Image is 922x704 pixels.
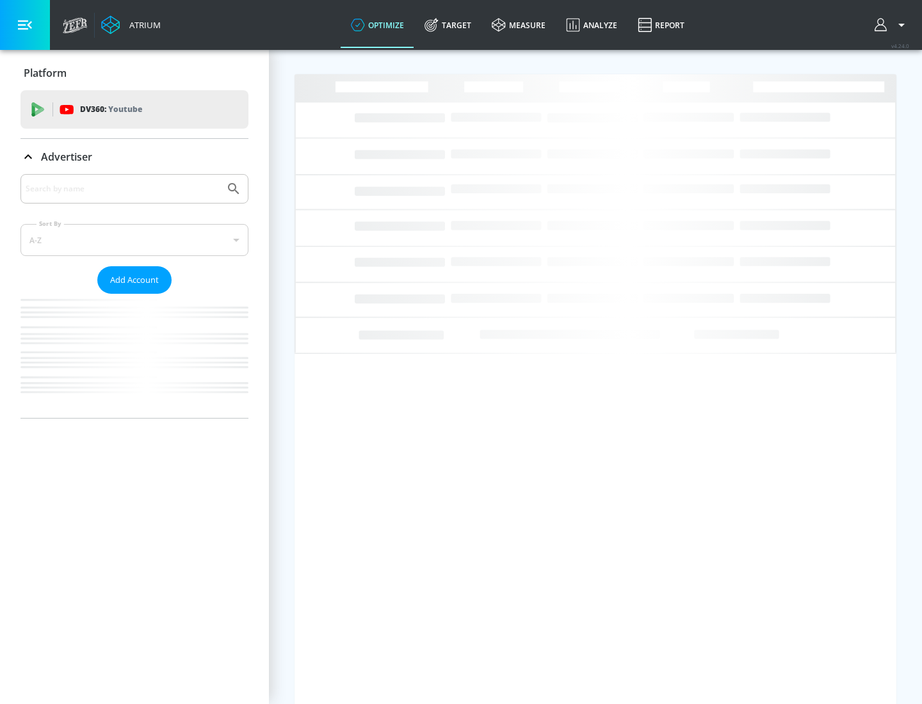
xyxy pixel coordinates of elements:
p: Platform [24,66,67,80]
div: DV360: Youtube [20,90,248,129]
a: Analyze [556,2,627,48]
div: Advertiser [20,139,248,175]
p: Youtube [108,102,142,116]
button: Add Account [97,266,172,294]
label: Sort By [36,220,64,228]
a: optimize [341,2,414,48]
a: Report [627,2,695,48]
span: Add Account [110,273,159,287]
input: Search by name [26,180,220,197]
a: Atrium [101,15,161,35]
a: measure [481,2,556,48]
p: Advertiser [41,150,92,164]
div: Platform [20,55,248,91]
span: v 4.24.0 [891,42,909,49]
div: Atrium [124,19,161,31]
a: Target [414,2,481,48]
div: A-Z [20,224,248,256]
p: DV360: [80,102,142,116]
nav: list of Advertiser [20,294,248,418]
div: Advertiser [20,174,248,418]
